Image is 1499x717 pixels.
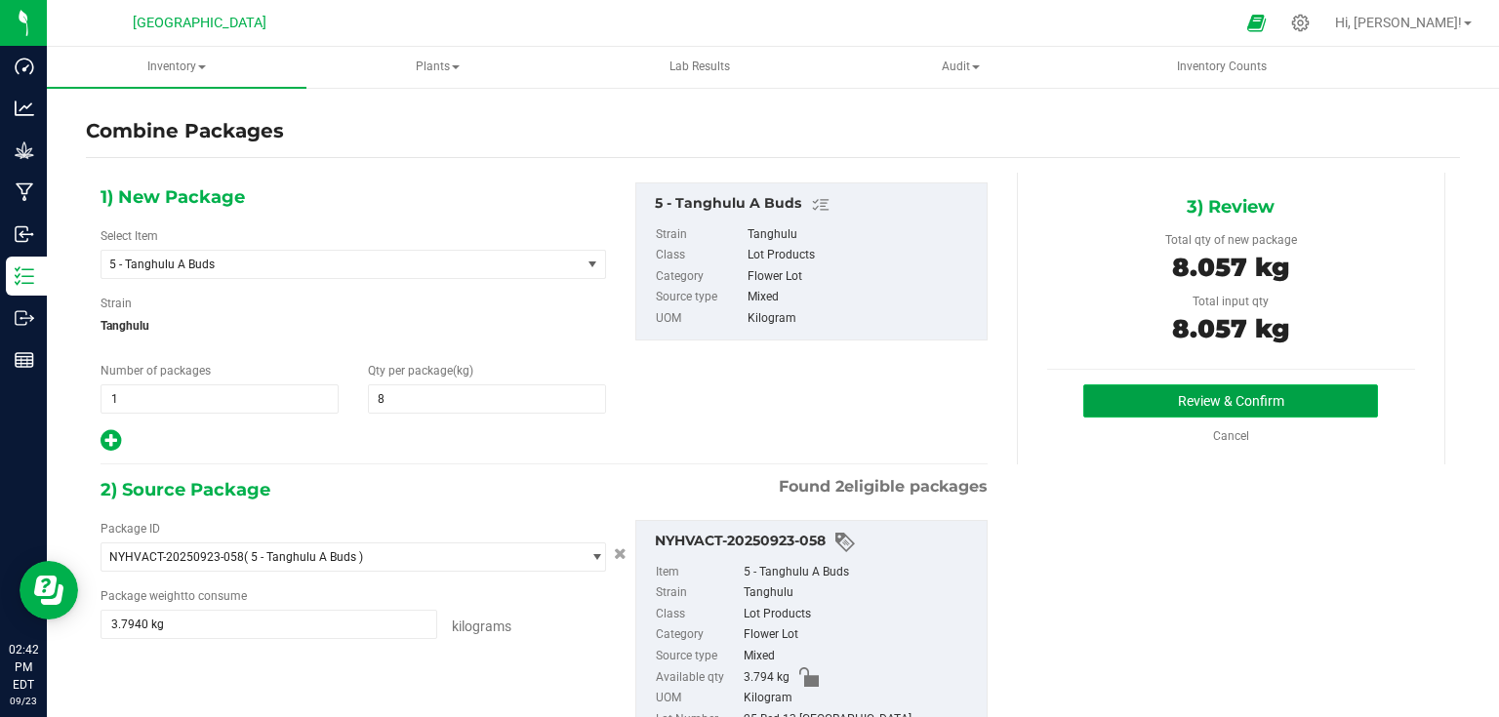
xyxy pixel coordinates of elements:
span: Tanghulu [101,311,606,340]
div: Tanghulu [748,224,977,246]
label: Select Item [101,227,158,245]
span: select [580,251,604,278]
p: 02:42 PM EDT [9,641,38,694]
span: 3.794 kg [744,667,790,689]
span: NYHVACT-20250923-058 [109,550,244,564]
span: Total qty of new package [1165,233,1297,247]
div: NYHVACT-20250923-058 [655,531,977,554]
inline-svg: Reports [15,350,34,370]
inline-svg: Inventory [15,266,34,286]
div: Flower Lot [744,624,977,646]
a: Lab Results [570,47,830,88]
div: Lot Products [744,604,977,625]
span: Number of packages [101,364,211,378]
label: Strain [656,224,744,246]
input: 3.7940 kg [101,611,436,638]
label: Source type [656,287,744,308]
div: 5 - Tanghulu A Buds [744,562,977,583]
input: 8 [369,385,605,413]
label: UOM [656,688,740,709]
label: UOM [656,308,744,330]
span: [GEOGRAPHIC_DATA] [133,15,266,31]
p: 09/23 [9,694,38,708]
span: 5 - Tanghulu A Buds [109,258,554,271]
inline-svg: Analytics [15,99,34,118]
div: Kilogram [748,308,977,330]
a: Inventory Counts [1092,47,1352,88]
div: Mixed [748,287,977,308]
span: Package to consume [101,589,247,603]
button: Review & Confirm [1083,384,1378,418]
span: ( 5 - Tanghulu A Buds ) [244,550,363,564]
span: Lab Results [643,59,756,75]
inline-svg: Dashboard [15,57,34,76]
label: Source type [656,646,740,667]
span: 8.057 kg [1172,313,1289,344]
label: Strain [656,582,740,604]
span: 2 [835,477,844,496]
span: Kilograms [452,618,511,634]
a: Plants [308,47,568,88]
a: Cancel [1213,429,1249,443]
span: Open Ecommerce Menu [1235,4,1278,42]
span: Plants [309,48,567,87]
label: Available qty [656,667,740,689]
span: Total input qty [1193,295,1269,308]
a: Inventory [47,47,306,88]
label: Strain [101,295,132,312]
span: 2) Source Package [101,475,270,504]
span: 8.057 kg [1172,252,1289,283]
span: 3) Review [1187,192,1275,221]
label: Category [656,266,744,288]
span: select [580,543,604,571]
div: Kilogram [744,688,977,709]
span: Found eligible packages [779,475,988,498]
span: Hi, [PERSON_NAME]! [1335,15,1462,30]
div: Flower Lot [748,266,977,288]
span: Package ID [101,522,160,536]
span: Audit [831,48,1089,87]
span: Add new output [101,438,121,452]
span: Inventory Counts [1151,59,1293,75]
button: Cancel button [608,540,632,569]
inline-svg: Manufacturing [15,182,34,202]
iframe: Resource center [20,561,78,619]
div: Tanghulu [744,582,977,604]
inline-svg: Outbound [15,308,34,328]
span: (kg) [453,364,473,378]
label: Class [656,245,744,266]
a: Audit [831,47,1090,88]
span: weight [149,589,184,603]
inline-svg: Grow [15,140,34,160]
span: 1) New Package [101,182,245,212]
input: 1 [101,385,338,413]
div: Mixed [744,646,977,667]
div: Lot Products [748,245,977,266]
inline-svg: Inbound [15,224,34,244]
label: Item [656,562,740,583]
h4: Combine Packages [86,117,284,145]
div: 5 - Tanghulu A Buds [655,193,977,217]
span: Qty per package [368,364,473,378]
div: Manage settings [1288,14,1313,32]
label: Class [656,604,740,625]
label: Category [656,624,740,646]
